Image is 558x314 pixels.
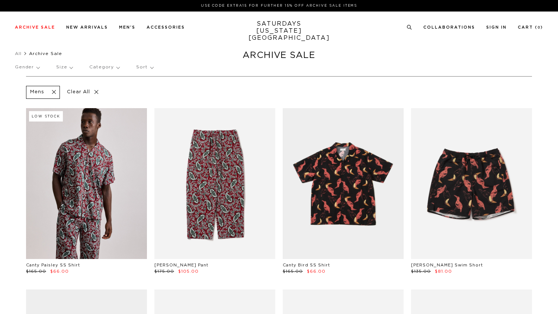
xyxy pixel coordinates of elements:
[18,3,540,9] p: Use Code EXTRA15 for Further 15% Off Archive Sale Items
[29,111,63,122] div: Low Stock
[147,25,185,29] a: Accessories
[66,25,108,29] a: New Arrivals
[119,25,135,29] a: Men's
[56,59,73,76] p: Size
[411,263,483,267] a: [PERSON_NAME] Swim Short
[30,89,44,96] p: Mens
[15,51,22,56] a: All
[15,59,39,76] p: Gender
[29,51,62,56] span: Archive Sale
[411,269,431,273] span: $135.00
[154,269,174,273] span: $175.00
[50,269,69,273] span: $66.00
[26,269,46,273] span: $165.00
[538,26,541,29] small: 0
[178,269,199,273] span: $105.00
[248,20,310,42] a: SATURDAYS[US_STATE][GEOGRAPHIC_DATA]
[486,25,507,29] a: Sign In
[307,269,325,273] span: $66.00
[435,269,452,273] span: $81.00
[518,25,543,29] a: Cart (0)
[154,263,208,267] a: [PERSON_NAME] Pant
[15,25,55,29] a: Archive Sale
[423,25,475,29] a: Collaborations
[283,263,330,267] a: Canty Bird SS Shirt
[64,86,102,99] p: Clear All
[26,263,80,267] a: Canty Paisley SS Shirt
[136,59,153,76] p: Sort
[283,269,303,273] span: $165.00
[89,59,119,76] p: Category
